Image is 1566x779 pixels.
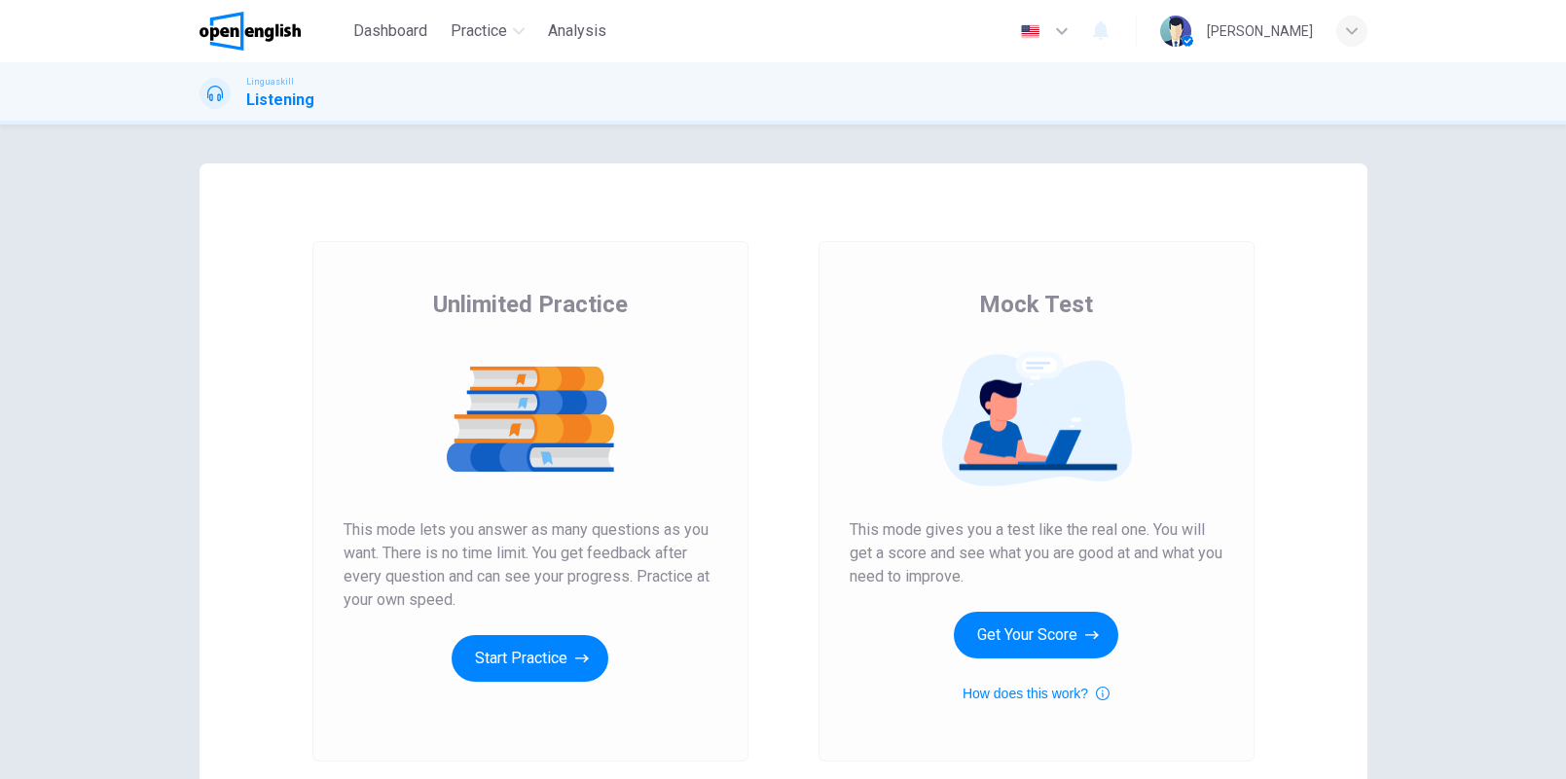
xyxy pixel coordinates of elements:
button: Get Your Score [954,612,1118,658]
span: This mode lets you answer as many questions as you want. There is no time limit. You get feedback... [344,518,717,612]
span: This mode gives you a test like the real one. You will get a score and see what you are good at a... [850,518,1223,588]
a: OpenEnglish logo [200,12,346,51]
span: Linguaskill [246,75,294,89]
div: [PERSON_NAME] [1207,19,1313,43]
span: Analysis [548,19,606,43]
button: Analysis [540,14,614,49]
span: Practice [451,19,507,43]
span: Mock Test [979,289,1093,320]
img: OpenEnglish logo [200,12,302,51]
button: Dashboard [346,14,435,49]
img: en [1018,24,1042,39]
h1: Listening [246,89,314,112]
img: Profile picture [1160,16,1191,47]
button: Start Practice [452,635,608,682]
span: Dashboard [353,19,427,43]
span: Unlimited Practice [433,289,628,320]
button: How does this work? [963,682,1110,705]
button: Practice [443,14,532,49]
